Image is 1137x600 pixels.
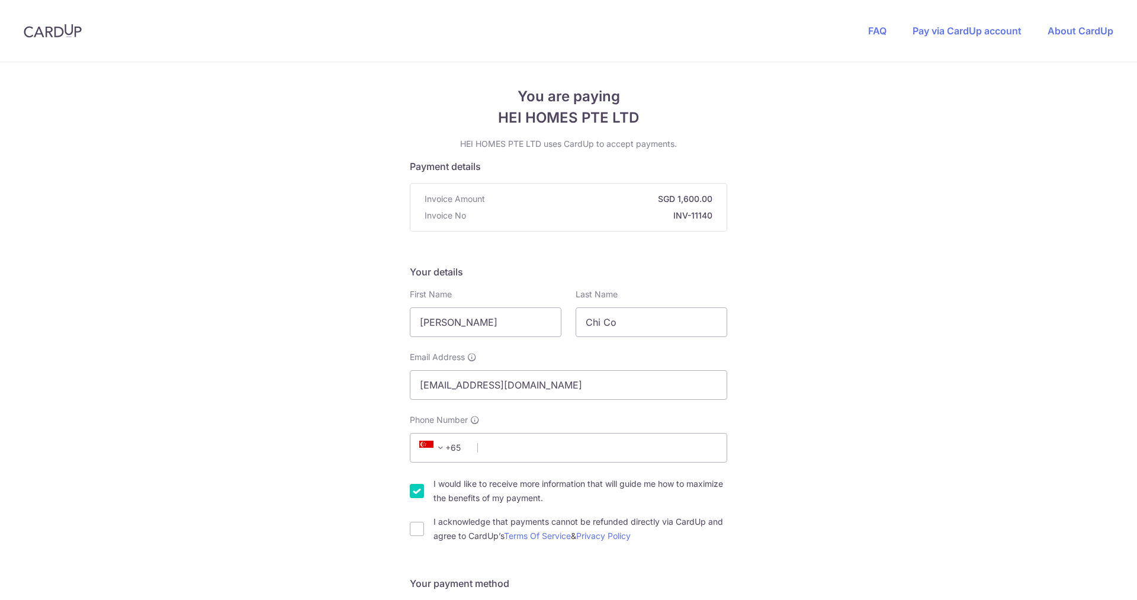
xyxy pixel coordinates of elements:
[419,441,448,455] span: +65
[576,288,618,300] label: Last Name
[433,477,727,505] label: I would like to receive more information that will guide me how to maximize the benefits of my pa...
[410,370,727,400] input: Email address
[504,531,571,541] a: Terms Of Service
[425,193,485,205] span: Invoice Amount
[410,107,727,129] span: HEI HOMES PTE LTD
[576,307,727,337] input: Last name
[410,138,727,150] p: HEI HOMES PTE LTD uses CardUp to accept payments.
[24,24,82,38] img: CardUp
[410,576,727,591] h5: Your payment method
[410,351,465,363] span: Email Address
[410,265,727,279] h5: Your details
[1061,564,1125,594] iframe: Opens a widget where you can find more information
[410,288,452,300] label: First Name
[490,193,712,205] strong: SGD 1,600.00
[1048,25,1113,37] a: About CardUp
[576,531,631,541] a: Privacy Policy
[416,441,469,455] span: +65
[433,515,727,543] label: I acknowledge that payments cannot be refunded directly via CardUp and agree to CardUp’s &
[410,414,468,426] span: Phone Number
[410,159,727,174] h5: Payment details
[425,210,466,222] span: Invoice No
[913,25,1022,37] a: Pay via CardUp account
[868,25,887,37] a: FAQ
[471,210,712,222] strong: INV-11140
[410,86,727,107] span: You are paying
[410,307,561,337] input: First name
